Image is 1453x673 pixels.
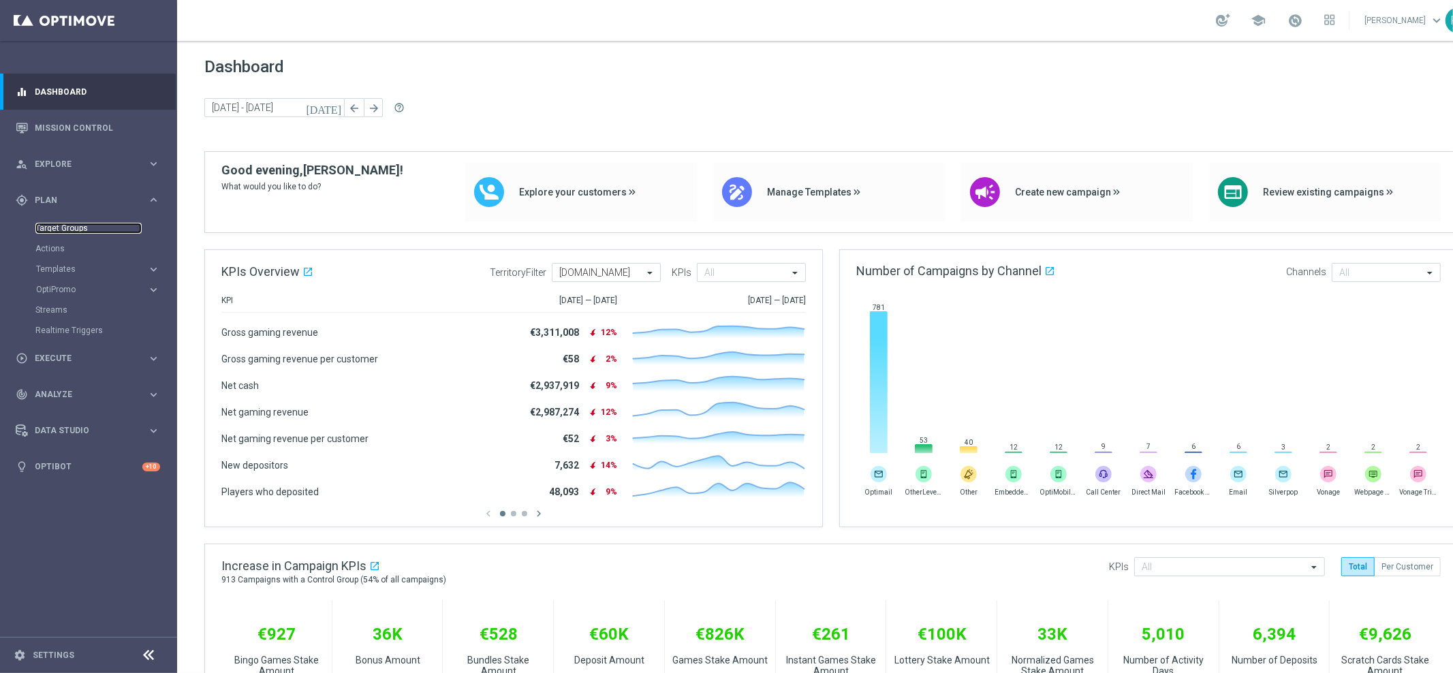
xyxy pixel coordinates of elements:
button: OptiPromo keyboard_arrow_right [35,284,161,295]
a: Streams [35,304,142,315]
div: Plan [16,194,147,206]
a: Dashboard [35,74,160,110]
i: gps_fixed [16,194,28,206]
span: keyboard_arrow_down [1429,13,1444,28]
i: keyboard_arrow_right [147,388,160,401]
div: Optibot [16,449,160,485]
div: Execute [16,352,147,364]
i: play_circle_outline [16,352,28,364]
a: Actions [35,243,142,254]
button: gps_fixed Plan keyboard_arrow_right [15,195,161,206]
i: person_search [16,158,28,170]
button: Data Studio keyboard_arrow_right [15,425,161,436]
span: OptiPromo [36,285,134,294]
i: keyboard_arrow_right [147,263,160,276]
div: Target Groups [35,218,176,238]
div: OptiPromo [36,285,147,294]
a: Mission Control [35,110,160,146]
i: keyboard_arrow_right [147,352,160,365]
i: keyboard_arrow_right [147,193,160,206]
div: Realtime Triggers [35,320,176,341]
i: track_changes [16,388,28,401]
span: Plan [35,196,147,204]
div: Templates [35,259,176,279]
span: Analyze [35,390,147,398]
span: Execute [35,354,147,362]
i: keyboard_arrow_right [147,424,160,437]
i: equalizer [16,86,28,98]
span: Explore [35,160,147,168]
div: Streams [35,300,176,320]
a: Settings [33,651,74,659]
button: Templates keyboard_arrow_right [35,264,161,275]
button: play_circle_outline Execute keyboard_arrow_right [15,353,161,364]
button: Mission Control [15,123,161,134]
a: Target Groups [35,223,142,234]
div: +10 [142,463,160,471]
i: settings [14,649,26,661]
button: equalizer Dashboard [15,87,161,97]
i: keyboard_arrow_right [147,283,160,296]
div: Templates [36,265,147,273]
div: Dashboard [16,74,160,110]
span: Data Studio [35,426,147,435]
div: Actions [35,238,176,259]
a: Realtime Triggers [35,325,142,336]
a: [PERSON_NAME]keyboard_arrow_down [1363,10,1446,31]
i: lightbulb [16,460,28,473]
div: Data Studio [16,424,147,437]
i: keyboard_arrow_right [147,157,160,170]
div: OptiPromo [35,279,176,300]
div: Explore [16,158,147,170]
div: Mission Control [16,110,160,146]
button: person_search Explore keyboard_arrow_right [15,159,161,170]
span: school [1251,13,1266,28]
button: lightbulb Optibot +10 [15,461,161,472]
div: Analyze [16,388,147,401]
a: Optibot [35,449,142,485]
span: Templates [36,265,134,273]
button: track_changes Analyze keyboard_arrow_right [15,389,161,400]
